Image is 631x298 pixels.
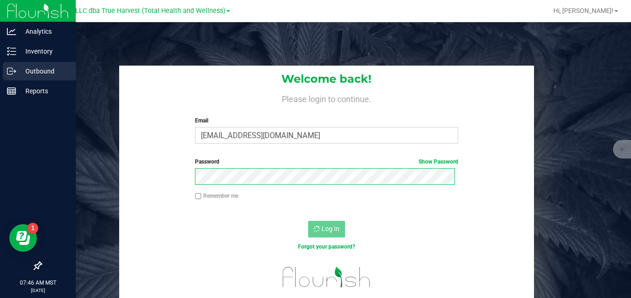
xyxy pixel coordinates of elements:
[275,261,379,294] img: flourish_logo.svg
[195,193,201,200] input: Remember me
[308,221,345,237] button: Log In
[322,225,340,232] span: Log In
[16,26,72,37] p: Analytics
[195,116,458,125] label: Email
[9,224,37,252] iframe: Resource center
[119,92,534,103] h4: Please login to continue.
[7,47,16,56] inline-svg: Inventory
[419,158,458,165] a: Show Password
[553,7,613,14] span: Hi, [PERSON_NAME]!
[119,73,534,85] h1: Welcome back!
[16,66,72,77] p: Outbound
[16,85,72,97] p: Reports
[7,67,16,76] inline-svg: Outbound
[7,86,16,96] inline-svg: Reports
[4,287,72,294] p: [DATE]
[7,27,16,36] inline-svg: Analytics
[4,279,72,287] p: 07:46 AM MST
[195,192,238,200] label: Remember me
[195,158,219,165] span: Password
[298,243,355,250] a: Forgot your password?
[16,46,72,57] p: Inventory
[27,223,38,234] iframe: Resource center unread badge
[27,7,225,15] span: DXR FINANCE 4 LLC dba True Harvest (Total Health and Wellness)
